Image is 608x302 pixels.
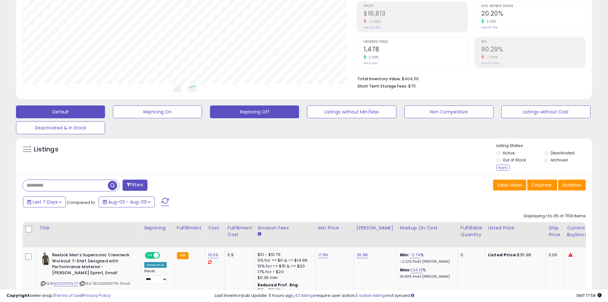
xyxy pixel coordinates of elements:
b: Total Inventory Value: [357,76,401,81]
div: Displaying 1 to 25 of 71131 items [524,213,586,219]
label: Active [503,150,514,156]
a: -3.74 [409,252,420,258]
div: seller snap | | [6,293,111,299]
b: Reduced Prof. Rng. [258,282,299,288]
span: Last 7 Days [33,199,58,205]
span: Profit [364,4,468,8]
div: 5.9 [228,252,250,258]
div: Min Price [318,225,351,231]
button: Last 7 Days [23,197,66,207]
li: $404,110 [357,74,581,82]
div: Last InventoryLab Update: 5 hours ago, require user action, not synced. [215,293,602,299]
button: Columns [527,180,557,190]
div: $0.30 min [258,275,311,281]
h2: 90.29% [481,46,585,54]
span: Compared to: [67,199,96,205]
a: 5 active listings [356,292,387,298]
a: 42 listings [295,292,315,298]
p: Listing States: [496,143,592,149]
th: The percentage added to the cost of goods (COGS) that forms the calculator for Min & Max prices. [397,222,458,247]
span: $711 [408,83,416,89]
small: 2.35% [366,55,379,60]
button: Filters [123,180,147,191]
span: | SKU: 192005601716-Small [79,281,130,286]
button: Deactivated & In Stock [16,121,105,134]
a: B085DPSWZP [54,281,78,286]
div: Amazon Fees [258,225,313,231]
span: ON [146,253,154,258]
strong: Copyright [6,292,30,298]
span: Columns [531,182,552,188]
span: OFF [159,253,169,258]
div: % [400,267,453,279]
div: 17% for > $20 [258,269,311,275]
div: Cost [208,225,222,231]
div: % [400,252,453,264]
b: Reebok Men's Supersonic Crewneck Workout T-Shirt Designed with Performance Material - [PERSON_NAM... [52,252,130,277]
div: Title [39,225,139,231]
div: Markup on Cost [400,225,455,231]
label: Deactivated [551,150,574,156]
b: Short Term Storage Fees: [357,83,407,89]
button: Listings without Cost [501,105,590,118]
small: Prev: 19.73% [481,26,498,29]
button: Default [16,105,105,118]
a: 124.13 [411,267,423,273]
small: Prev: $17,380 [364,26,381,29]
span: ROI [481,40,585,44]
small: Amazon Fees. [258,231,261,237]
a: Terms of Use [55,292,82,298]
div: $35.98 [488,252,541,258]
div: Apply [496,165,510,171]
button: Aug-03 - Aug-09 [99,197,155,207]
button: Actions [558,180,586,190]
span: Aug-03 - Aug-09 [108,199,147,205]
div: 10% for >= $15 & <= $20 [258,263,311,269]
small: -3.26% [366,19,381,24]
button: Non Competitive [404,105,493,118]
h2: $16,813 [364,10,468,19]
label: Out of Stock [503,157,526,163]
div: Listed Price [488,225,543,231]
a: 35.98 [357,252,368,258]
div: 0.00 [549,252,559,258]
h2: 1,478 [364,46,468,54]
button: Listings without Min/Max [307,105,396,118]
div: 0 [461,252,480,258]
small: Prev: 97.49% [481,61,499,65]
div: Ship Price [549,225,561,238]
h5: Listings [34,145,58,154]
h2: 20.20% [481,10,585,19]
button: Repricing On [113,105,202,118]
div: 5% for >= $0 & <= $14.99 [258,258,311,263]
small: -7.39% [484,55,498,60]
div: Amazon AI [144,262,167,268]
small: FBA [177,252,189,259]
img: 41Zl+fwHOTL._SL40_.jpg [41,252,50,265]
a: 17.99 [318,252,328,258]
div: [PERSON_NAME] [357,225,394,231]
b: Max: [400,267,411,273]
div: Current Buybox Price [567,225,600,238]
span: 2025-08-17 17:58 GMT [576,292,602,298]
div: Preset: [144,269,169,283]
a: 10.69 [208,252,218,258]
div: Repricing [144,225,171,231]
div: $10 - $10.76 [258,252,311,258]
b: Min: [400,252,409,258]
div: Fulfillment Cost [228,225,252,238]
button: Repricing Off [210,105,299,118]
div: Fulfillment [177,225,203,231]
div: Fulfillable Quantity [461,225,483,238]
small: 2.38% [484,19,497,24]
span: Ordered Items [364,40,468,44]
p: 36.88% Profit [PERSON_NAME] [400,275,453,279]
button: Save View [493,180,526,190]
span: Avg. Buybox Share [481,4,585,8]
p: -2.22% Profit [PERSON_NAME] [400,259,453,264]
label: Archived [551,157,568,163]
a: Privacy Policy [83,292,111,298]
b: Listed Price: [488,252,517,258]
small: Prev: 1,444 [364,61,378,65]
